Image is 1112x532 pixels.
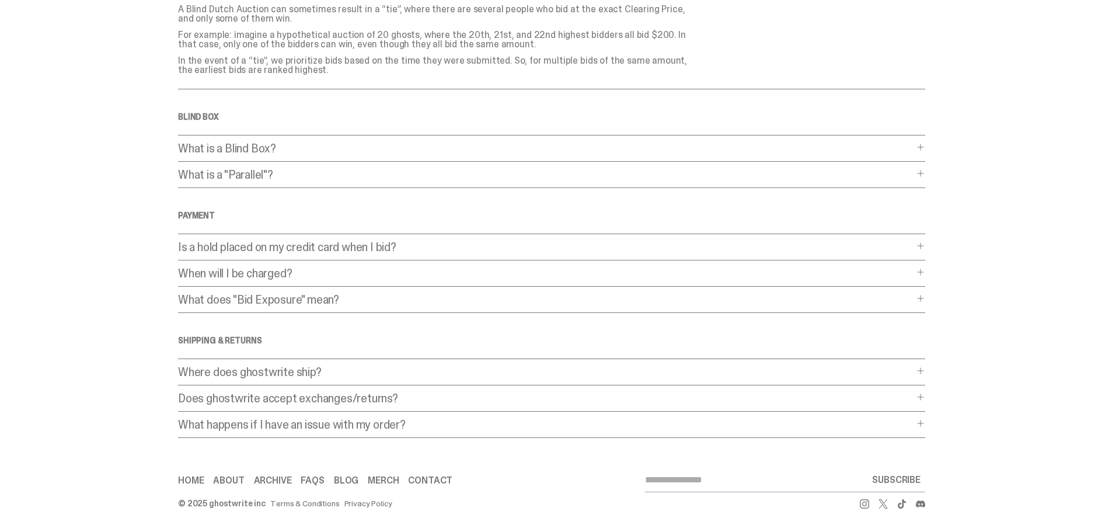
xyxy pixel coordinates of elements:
h4: Payment [178,211,925,220]
a: Privacy Policy [344,499,392,507]
p: What is a "Parallel"? [178,169,914,180]
p: In the event of a “tie”, we prioritize bids based on the time they were submitted. So, for multip... [178,56,692,75]
a: Terms & Conditions [270,499,339,507]
a: FAQs [301,476,324,485]
a: Blog [334,476,358,485]
p: Where does ghostwrite ship? [178,366,914,378]
p: When will I be charged? [178,267,914,279]
a: About [213,476,244,485]
p: What does "Bid Exposure" mean? [178,294,914,305]
p: A Blind Dutch Auction can sometimes result in a “tie”, where there are several people who bid at ... [178,5,692,23]
p: What happens if I have an issue with my order? [178,419,914,430]
p: Does ghostwrite accept exchanges/returns? [178,392,914,404]
a: Contact [408,476,452,485]
a: Home [178,476,204,485]
p: For example: imagine a hypothetical auction of 20 ghosts, where the 20th, 21st, and 22nd highest ... [178,30,692,49]
h4: SHIPPING & RETURNS [178,336,925,345]
a: Merch [368,476,399,485]
p: Is a hold placed on my credit card when I bid? [178,241,914,253]
div: © 2025 ghostwrite inc [178,499,266,507]
button: SUBSCRIBE [867,468,925,492]
h4: Blind Box [178,113,925,121]
p: What is a Blind Box? [178,142,914,154]
a: Archive [254,476,292,485]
